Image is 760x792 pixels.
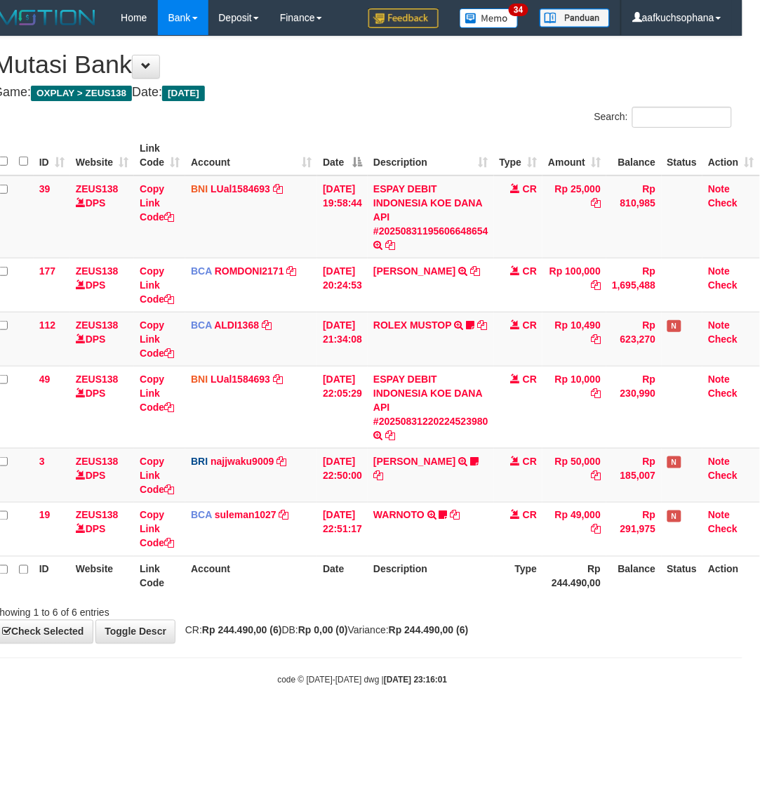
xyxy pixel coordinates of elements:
[76,456,119,467] a: ZEUS138
[494,556,543,596] th: Type
[76,319,119,331] a: ZEUS138
[76,183,119,194] a: ZEUS138
[373,456,455,467] a: [PERSON_NAME]
[317,556,368,596] th: Date
[542,366,606,448] td: Rp 10,000
[460,8,519,28] img: Button%20Memo.svg
[211,374,270,385] a: LUal1584693
[606,366,661,448] td: Rp 230,990
[591,388,601,399] a: Copy Rp 10,000 to clipboard
[523,265,537,277] span: CR
[39,456,45,467] span: 3
[667,320,681,332] span: Has Note
[70,366,134,448] td: DPS
[215,510,276,521] a: suleman1027
[509,4,528,16] span: 34
[317,502,368,556] td: [DATE] 22:51:17
[632,107,732,128] input: Search:
[702,556,760,596] th: Action
[667,456,681,468] span: Has Note
[70,312,134,366] td: DPS
[202,625,282,636] strong: Rp 244.490,00 (6)
[542,312,606,366] td: Rp 10,490
[542,556,606,596] th: Rp 244.490,00
[211,456,274,467] a: najjwaku9009
[477,319,487,331] a: Copy ROLEX MUSTOP to clipboard
[140,374,174,413] a: Copy Link Code
[134,556,185,596] th: Link Code
[373,319,452,331] a: ROLEX MUSTOP
[191,183,208,194] span: BNI
[70,502,134,556] td: DPS
[191,456,208,467] span: BRI
[523,374,537,385] span: CR
[594,107,732,128] label: Search:
[708,470,738,481] a: Check
[368,136,494,176] th: Description: activate to sort column ascending
[702,136,760,176] th: Action: activate to sort column ascending
[708,510,730,521] a: Note
[34,556,70,596] th: ID
[191,374,208,385] span: BNI
[191,319,212,331] span: BCA
[185,556,317,596] th: Account
[298,625,348,636] strong: Rp 0,00 (0)
[591,334,601,345] a: Copy Rp 10,490 to clipboard
[385,430,395,441] a: Copy ESPAY DEBIT INDONESIA KOE DANA API #20250831220224523980 to clipboard
[368,8,439,28] img: Feedback.jpg
[542,176,606,258] td: Rp 25,000
[76,510,119,521] a: ZEUS138
[542,448,606,502] td: Rp 50,000
[373,470,383,481] a: Copy ADIL KUDRATULL to clipboard
[211,183,270,194] a: LUal1584693
[542,258,606,312] td: Rp 100,000
[523,456,537,467] span: CR
[140,319,174,359] a: Copy Link Code
[389,625,469,636] strong: Rp 244.490,00 (6)
[708,388,738,399] a: Check
[162,86,205,101] span: [DATE]
[70,176,134,258] td: DPS
[708,524,738,535] a: Check
[708,334,738,345] a: Check
[494,136,543,176] th: Type: activate to sort column ascending
[39,265,55,277] span: 177
[708,456,730,467] a: Note
[317,448,368,502] td: [DATE] 22:50:00
[70,136,134,176] th: Website: activate to sort column ascending
[273,374,283,385] a: Copy LUal1584693 to clipboard
[373,510,425,521] a: WARNOTO
[39,374,51,385] span: 49
[471,265,481,277] a: Copy ABDUL GAFUR to clipboard
[708,374,730,385] a: Note
[39,183,51,194] span: 39
[373,265,455,277] a: [PERSON_NAME]
[276,456,286,467] a: Copy najjwaku9009 to clipboard
[540,8,610,27] img: panduan.png
[606,258,661,312] td: Rp 1,695,488
[662,556,703,596] th: Status
[606,312,661,366] td: Rp 623,270
[317,312,368,366] td: [DATE] 21:34:08
[384,675,447,685] strong: [DATE] 23:16:01
[140,183,174,223] a: Copy Link Code
[215,265,284,277] a: ROMDONI2171
[606,502,661,556] td: Rp 291,975
[31,86,132,101] span: OXPLAY > ZEUS138
[667,510,681,522] span: Has Note
[140,510,174,549] a: Copy Link Code
[708,183,730,194] a: Note
[317,176,368,258] td: [DATE] 19:58:44
[70,556,134,596] th: Website
[140,456,174,495] a: Copy Link Code
[591,197,601,209] a: Copy Rp 25,000 to clipboard
[134,136,185,176] th: Link Code: activate to sort column ascending
[191,265,212,277] span: BCA
[606,556,661,596] th: Balance
[39,510,51,521] span: 19
[606,448,661,502] td: Rp 185,007
[523,183,537,194] span: CR
[708,319,730,331] a: Note
[278,675,448,685] small: code © [DATE]-[DATE] dwg |
[591,279,601,291] a: Copy Rp 100,000 to clipboard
